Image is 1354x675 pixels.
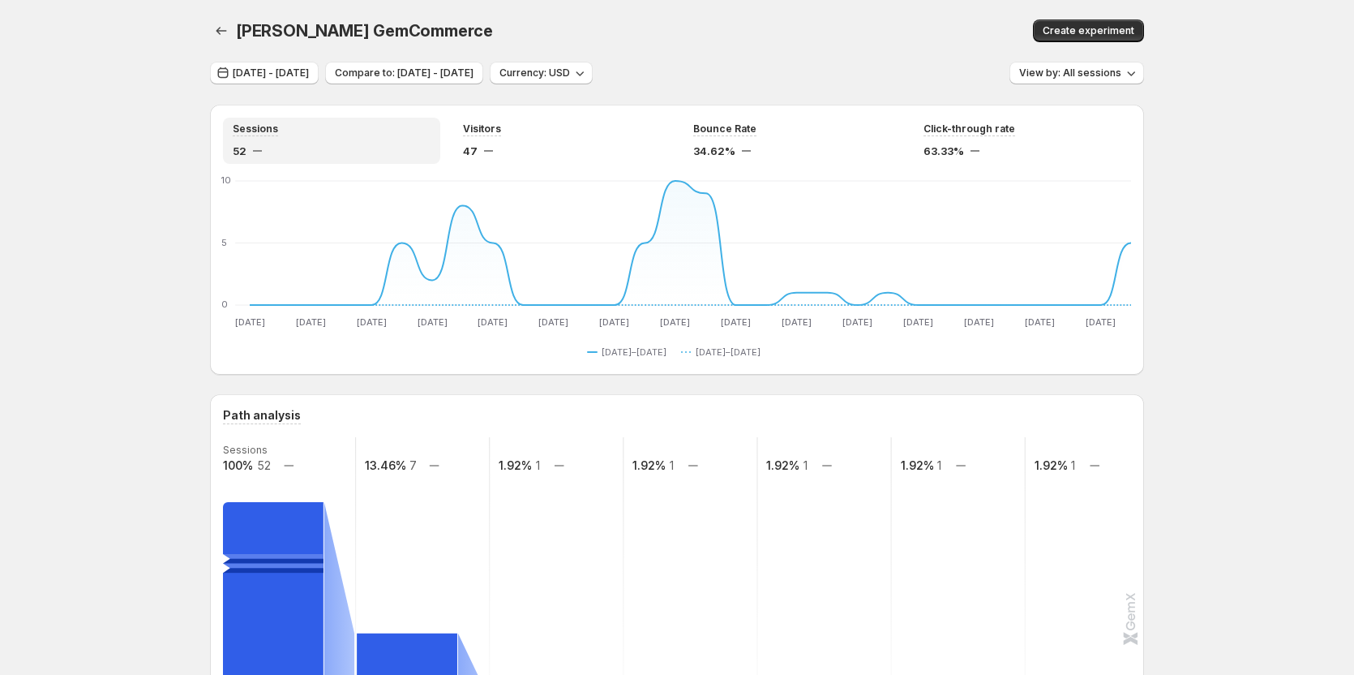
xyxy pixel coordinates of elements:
[296,316,326,328] text: [DATE]
[236,21,493,41] span: [PERSON_NAME] GemCommerce
[901,458,934,472] text: 1.92%
[257,458,271,472] text: 52
[670,458,674,472] text: 1
[1033,19,1144,42] button: Create experiment
[937,458,941,472] text: 1
[499,67,570,80] span: Currency: USD
[235,316,265,328] text: [DATE]
[223,458,253,472] text: 100%
[681,342,767,362] button: [DATE]–[DATE]
[587,342,673,362] button: [DATE]–[DATE]
[693,123,756,135] span: Bounce Rate
[1009,62,1144,84] button: View by: All sessions
[693,143,735,159] span: 34.62%
[538,316,568,328] text: [DATE]
[536,458,540,472] text: 1
[221,237,227,248] text: 5
[696,346,761,359] span: [DATE]–[DATE]
[463,143,478,159] span: 47
[923,123,1015,135] span: Click-through rate
[1035,458,1068,472] text: 1.92%
[365,458,406,472] text: 13.46%
[660,316,690,328] text: [DATE]
[1019,67,1121,80] span: View by: All sessions
[233,123,278,135] span: Sessions
[490,62,593,84] button: Currency: USD
[223,407,301,423] h3: Path analysis
[842,316,872,328] text: [DATE]
[782,316,812,328] text: [DATE]
[964,316,994,328] text: [DATE]
[233,143,246,159] span: 52
[1025,316,1055,328] text: [DATE]
[1071,458,1075,472] text: 1
[1086,316,1116,328] text: [DATE]
[923,143,964,159] span: 63.33%
[357,316,387,328] text: [DATE]
[721,316,751,328] text: [DATE]
[221,174,231,186] text: 10
[409,458,417,472] text: 7
[1043,24,1134,37] span: Create experiment
[599,316,629,328] text: [DATE]
[463,123,501,135] span: Visitors
[478,316,508,328] text: [DATE]
[210,62,319,84] button: [DATE] - [DATE]
[325,62,483,84] button: Compare to: [DATE] - [DATE]
[418,316,448,328] text: [DATE]
[803,458,808,472] text: 1
[903,316,933,328] text: [DATE]
[223,444,268,456] text: Sessions
[221,299,228,310] text: 0
[766,458,799,472] text: 1.92%
[602,346,666,359] span: [DATE]–[DATE]
[335,67,473,80] span: Compare to: [DATE] - [DATE]
[632,458,666,472] text: 1.92%
[499,458,532,472] text: 1.92%
[233,67,309,80] span: [DATE] - [DATE]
